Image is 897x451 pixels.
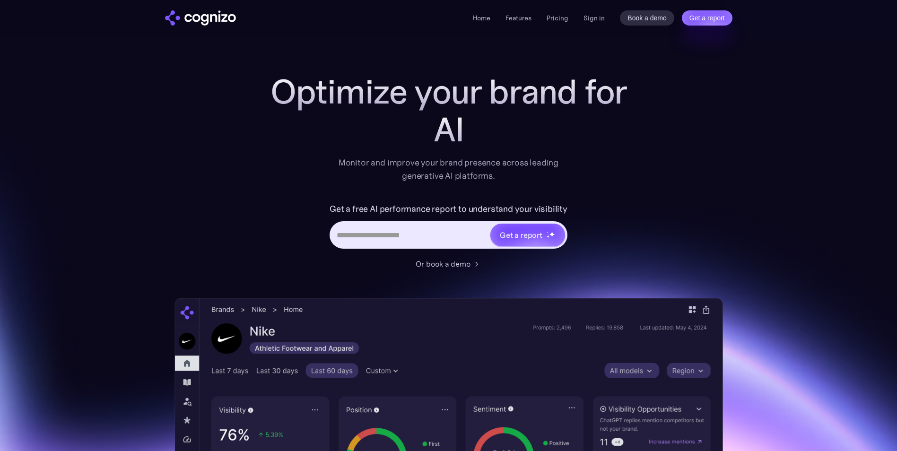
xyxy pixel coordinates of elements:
a: Get a reportstarstarstar [489,223,566,247]
div: Or book a demo [416,258,470,269]
a: Pricing [547,14,568,22]
a: Book a demo [620,10,674,26]
img: star [549,231,555,237]
img: cognizo logo [165,10,236,26]
a: Get a report [682,10,732,26]
a: home [165,10,236,26]
div: AI [260,111,638,148]
form: Hero URL Input Form [330,201,567,253]
a: Features [505,14,531,22]
a: Or book a demo [416,258,482,269]
a: Sign in [583,12,605,24]
a: Home [473,14,490,22]
label: Get a free AI performance report to understand your visibility [330,201,567,217]
div: Get a report [500,229,542,241]
img: star [547,235,550,238]
h1: Optimize your brand for [260,73,638,111]
img: star [547,232,548,233]
div: Monitor and improve your brand presence across leading generative AI platforms. [332,156,565,182]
